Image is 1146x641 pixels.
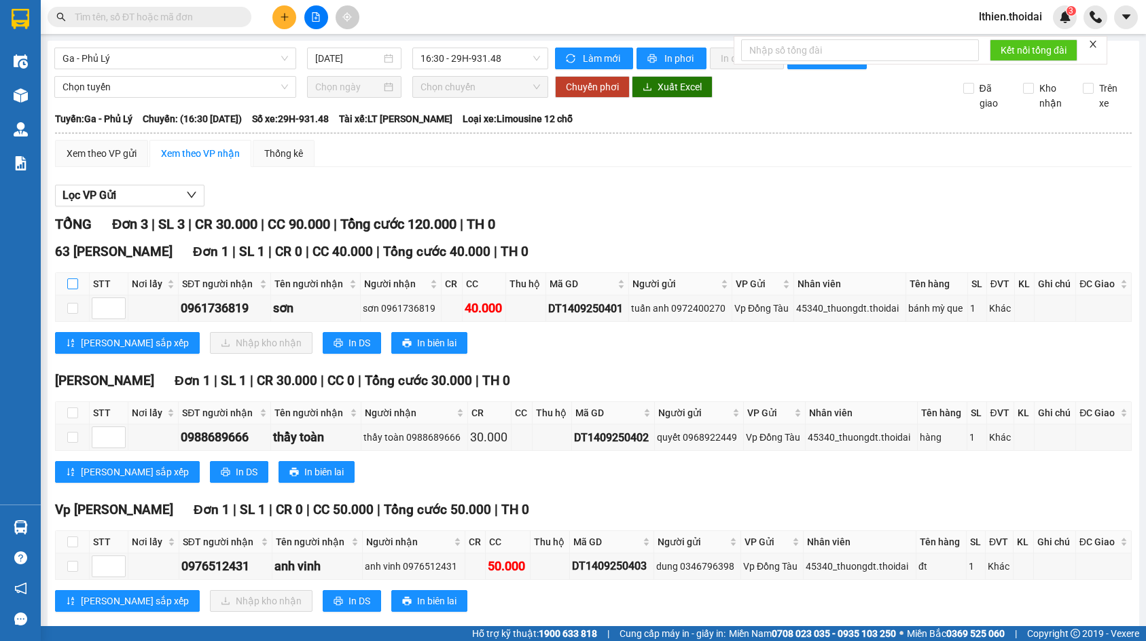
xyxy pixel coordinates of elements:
[974,81,1013,111] span: Đã giao
[632,76,713,98] button: downloadXuất Excel
[376,244,380,259] span: |
[772,628,896,639] strong: 0708 023 035 - 0935 103 250
[486,531,530,553] th: CC
[90,531,128,553] th: STT
[575,405,641,420] span: Mã GD
[55,590,200,612] button: sort-ascending[PERSON_NAME] sắp xếp
[664,51,696,66] span: In phơi
[465,531,486,553] th: CR
[920,430,965,445] div: hàng
[14,612,27,625] span: message
[470,428,509,447] div: 30.000
[323,332,381,354] button: printerIn DS
[417,335,456,350] span: In biên lai
[647,54,659,65] span: printer
[340,216,456,232] span: Tổng cước 120.000
[555,48,633,69] button: syncLàm mới
[468,402,512,424] th: CR
[546,295,629,322] td: DT1409250401
[990,39,1077,61] button: Kết nối tổng đài
[269,502,272,517] span: |
[482,373,510,388] span: TH 0
[366,534,450,549] span: Người nhận
[918,559,964,574] div: đt
[747,405,791,420] span: VP Gửi
[460,216,463,232] span: |
[182,405,257,420] span: SĐT người nhận
[1034,81,1073,111] span: Kho nhận
[183,534,258,549] span: SĐT người nhận
[539,628,597,639] strong: 1900 633 818
[986,531,1014,553] th: ĐVT
[276,534,349,549] span: Tên người nhận
[1079,534,1117,549] span: ĐC Giao
[969,430,984,445] div: 1
[161,146,240,161] div: Xem theo VP nhận
[275,244,302,259] span: CR 0
[1034,531,1076,553] th: Ghi chú
[273,299,359,318] div: sơn
[572,424,655,451] td: DT1409250402
[221,467,230,478] span: printer
[271,295,361,322] td: sơn
[968,8,1053,25] span: lthien.thoidai
[736,276,780,291] span: VP Gửi
[181,299,268,318] div: 0961736819
[566,54,577,65] span: sync
[967,531,986,553] th: SL
[55,216,92,232] span: TỔNG
[239,244,265,259] span: SL 1
[334,216,337,232] span: |
[987,273,1015,295] th: ĐVT
[463,273,507,295] th: CC
[264,146,303,161] div: Thống kê
[794,273,906,295] th: Nhân viên
[574,429,652,446] div: DT1409250402
[334,596,343,607] span: printer
[112,216,148,232] span: Đơn 3
[55,461,200,483] button: sort-ascending[PERSON_NAME] sắp xếp
[384,502,491,517] span: Tổng cước 50.000
[969,559,983,574] div: 1
[806,402,918,424] th: Nhân viên
[391,332,467,354] button: printerIn biên lai
[383,244,490,259] span: Tổng cước 40.000
[1088,39,1098,49] span: close
[729,626,896,641] span: Miền Nam
[583,51,622,66] span: Làm mới
[311,12,321,22] span: file-add
[358,373,361,388] span: |
[214,373,217,388] span: |
[289,467,299,478] span: printer
[55,502,173,517] span: Vp [PERSON_NAME]
[402,596,412,607] span: printer
[280,12,289,22] span: plus
[66,467,75,478] span: sort-ascending
[272,553,363,580] td: anh vinh
[907,626,1005,641] span: Miền Bắc
[339,111,452,126] span: Tài xế: LT [PERSON_NAME]
[391,590,467,612] button: printerIn biên lai
[989,301,1012,316] div: Khác
[1094,81,1132,111] span: Trên xe
[658,79,702,94] span: Xuất Excel
[181,428,268,447] div: 0988689666
[946,628,1005,639] strong: 0369 525 060
[132,534,165,549] span: Nơi lấy
[306,502,310,517] span: |
[1015,626,1017,641] span: |
[274,405,347,420] span: Tên người nhận
[377,502,380,517] span: |
[572,557,651,574] div: DT1409250403
[55,373,154,388] span: [PERSON_NAME]
[268,244,272,259] span: |
[273,428,359,447] div: thầy toàn
[916,531,967,553] th: Tên hàng
[271,424,361,451] td: thầy toàn
[81,335,189,350] span: [PERSON_NAME] sắp xếp
[56,12,66,22] span: search
[179,424,271,451] td: 0988689666
[321,373,324,388] span: |
[252,111,329,126] span: Số xe: 29H-931.48
[364,276,427,291] span: Người nhận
